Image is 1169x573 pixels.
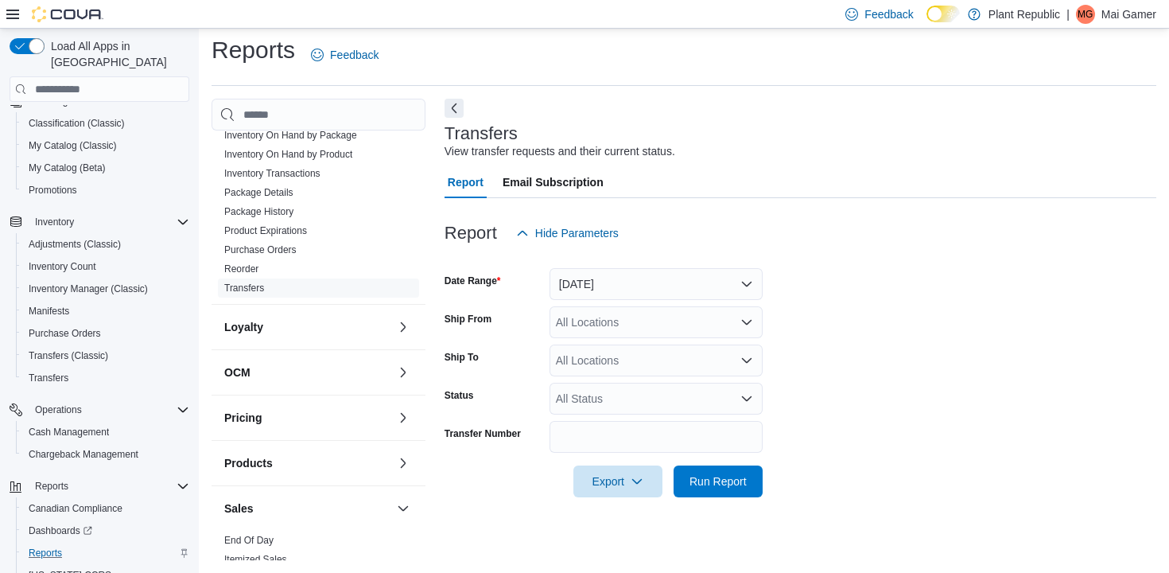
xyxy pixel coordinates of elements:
a: Purchase Orders [224,244,297,255]
span: Inventory Count [22,257,189,276]
button: Reports [3,475,196,497]
a: Transfers [22,368,75,388]
button: [DATE] [550,268,763,300]
a: Dashboards [16,520,196,542]
div: View transfer requests and their current status. [445,143,675,160]
p: Mai Gamer [1101,5,1156,24]
button: Inventory [29,212,80,232]
button: Chargeback Management [16,443,196,466]
a: End Of Day [224,535,274,546]
button: Adjustments (Classic) [16,233,196,255]
span: Chargeback Management [22,445,189,464]
button: Reports [16,542,196,564]
span: Inventory Transactions [224,167,320,180]
button: Hide Parameters [510,217,625,249]
span: Adjustments (Classic) [22,235,189,254]
span: Inventory On Hand by Product [224,148,352,161]
h3: Products [224,455,273,471]
button: Products [394,454,413,473]
a: Transfers (Classic) [22,346,115,365]
span: Classification (Classic) [22,114,189,133]
span: Cash Management [22,423,189,442]
p: Plant Republic [988,5,1060,24]
button: Inventory Count [16,255,196,278]
span: Inventory Manager (Classic) [22,279,189,298]
span: Dashboards [29,524,92,537]
a: Promotions [22,181,83,200]
button: Canadian Compliance [16,497,196,520]
a: Product Expirations [224,225,307,236]
span: My Catalog (Beta) [29,162,106,174]
span: Inventory Count [29,260,96,273]
button: Classification (Classic) [16,112,196,134]
span: Reports [22,544,189,563]
span: Reports [35,480,68,493]
h3: Transfers [445,124,518,143]
a: My Catalog (Classic) [22,136,123,155]
button: Operations [3,399,196,421]
a: Reorder [224,263,258,275]
button: Loyalty [224,319,390,335]
a: My Catalog (Beta) [22,158,112,177]
span: Purchase Orders [29,327,101,340]
label: Status [445,389,474,402]
span: Promotions [22,181,189,200]
a: Purchase Orders [22,324,107,343]
a: Package History [224,206,293,217]
a: Canadian Compliance [22,499,129,518]
button: Next [445,99,464,118]
button: Export [573,466,662,497]
span: My Catalog (Beta) [22,158,189,177]
span: Inventory On Hand by Package [224,129,357,142]
button: Sales [394,499,413,518]
span: Transfers (Classic) [29,349,108,362]
button: My Catalog (Classic) [16,134,196,157]
a: Inventory Transactions [224,168,320,179]
label: Ship From [445,313,491,325]
a: Itemized Sales [224,554,287,565]
span: Inventory [35,216,74,228]
span: Export [583,466,653,497]
a: Inventory On Hand by Package [224,130,357,141]
a: Package Details [224,187,293,198]
a: Dashboards [22,521,99,540]
button: Pricing [394,408,413,427]
span: My Catalog (Classic) [22,136,189,155]
div: Inventory [212,68,425,304]
button: Promotions [16,179,196,201]
span: Purchase Orders [224,244,297,256]
a: Transfers [224,283,264,294]
span: Email Subscription [503,166,604,198]
a: Chargeback Management [22,445,145,464]
a: Inventory On Hand by Product [224,149,352,160]
a: Feedback [305,39,385,71]
button: My Catalog (Beta) [16,157,196,179]
button: Reports [29,477,75,496]
span: Manifests [29,305,69,318]
span: Operations [35,403,82,416]
a: Inventory Manager (Classic) [22,279,154,298]
a: Manifests [22,302,76,321]
span: Load All Apps in [GEOGRAPHIC_DATA] [45,38,189,70]
button: Open list of options [740,392,753,405]
img: Cova [32,6,103,22]
span: MG [1078,5,1093,24]
span: Purchase Orders [22,324,189,343]
label: Ship To [445,351,479,364]
span: My Catalog (Classic) [29,139,117,152]
button: Products [224,455,390,471]
span: Reorder [224,263,258,275]
h3: Sales [224,501,254,516]
label: Date Range [445,275,501,287]
span: Hide Parameters [535,225,619,241]
span: Reports [29,547,62,559]
h3: OCM [224,364,250,380]
button: OCM [224,364,390,380]
span: Promotions [29,184,77,197]
a: Inventory Count [22,257,103,276]
a: Classification (Classic) [22,114,131,133]
button: Operations [29,400,88,419]
h3: Pricing [224,410,262,426]
span: Operations [29,400,189,419]
input: Dark Mode [926,6,960,22]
